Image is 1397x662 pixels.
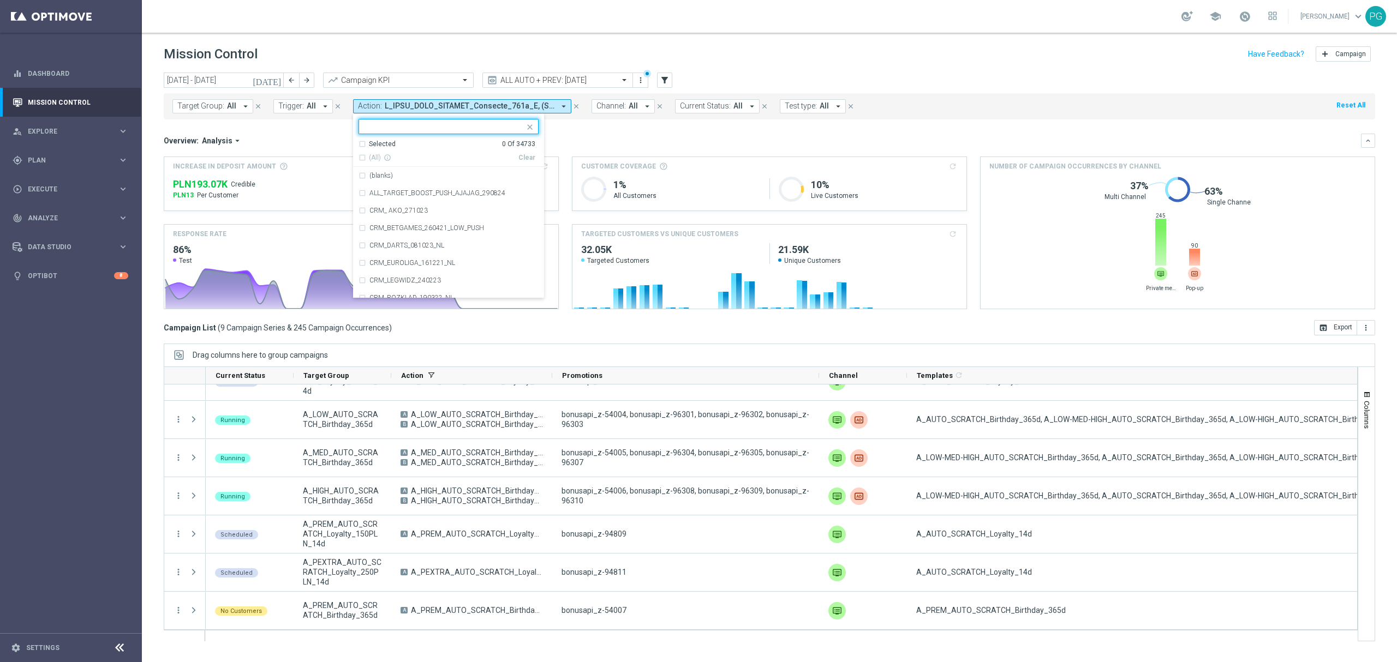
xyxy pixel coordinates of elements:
button: play_circle_outline Execute keyboard_arrow_right [12,185,129,194]
span: Analyze [28,215,118,221]
button: keyboard_arrow_down [1361,134,1375,148]
i: gps_fixed [13,155,22,165]
img: Private message [828,449,846,467]
img: Pop-up [850,411,868,429]
img: Pop-up [850,488,868,505]
span: All [307,101,316,111]
label: CRM_ AKO_271023 [369,207,428,214]
span: Calculate column [953,369,963,381]
i: close [526,123,534,131]
div: CRM_ AKO_271023 [359,202,539,219]
span: Trigger: [278,101,304,111]
div: There are unsaved changes [643,70,651,77]
button: add Campaign [1316,46,1371,62]
span: A [401,411,408,418]
label: CRM_LEGWIDZ_240223 [369,277,441,284]
button: Trigger: All arrow_drop_down [273,99,333,113]
i: filter_alt [660,75,670,85]
span: bonusapi_z-54006, bonusapi_z-96308, bonusapi_z-96309, bonusapi_z-96310 [562,486,810,505]
input: Have Feedback? [1248,50,1304,58]
span: A_MED_AUTO_SCRATCH_Birthday_365d [411,448,543,458]
span: Per Customer [197,191,238,200]
button: more_vert [174,529,183,539]
span: A_LOW_AUTO_SCRATCH_Birthday_365d_B [411,419,543,429]
span: 37% [1130,179,1149,192]
span: A [401,569,408,575]
i: [DATE] [253,75,282,85]
div: Pop-up [1188,267,1201,280]
span: A [401,488,408,494]
span: bonusapi_z-54005, bonusapi_z-96304, bonusapi_z-96305, bonusapi_z-96307 [562,448,810,467]
span: Pop-up [1180,285,1210,292]
h4: Response Rate [173,229,226,239]
h4: TARGETED CUSTOMERS VS UNIQUE CUSTOMERS [581,229,738,239]
span: A_AUTO_SCRATCH_Birthday_365d, A_LOW-MED-HIGH_AUTO_SCRATCH_Birthday_365d, A_LOW-HIGH_AUTO_SCRATCH_... [916,414,1393,424]
div: equalizer Dashboard [12,69,129,78]
span: A_LOW_AUTO_SCRATCH_Birthday_365d_A [411,410,543,419]
i: arrow_forward [303,76,311,84]
span: bonusapi_z-54007 [562,605,626,615]
button: Analysis arrow_drop_down [199,136,246,146]
multiple-options-button: Export to CSV [1314,323,1375,332]
span: PLN13 [173,191,194,200]
i: equalizer [13,69,22,79]
img: Private message [828,411,846,429]
div: (blanks) [359,167,539,184]
span: Target Group: [177,101,224,111]
span: Single Channel [1207,198,1252,207]
span: Private message [1146,285,1176,292]
div: Dashboard [13,59,128,88]
colored-tag: Running [215,491,250,501]
button: close [760,100,769,112]
button: Reset All [1335,99,1366,111]
div: Press SPACE to select this row. [164,439,206,477]
span: 63% [1204,185,1223,198]
i: play_circle_outline [13,184,22,194]
div: Press SPACE to select this row. [164,401,206,439]
div: Private message [828,526,846,543]
span: PLN193,069 [173,178,228,191]
span: A_PREM_AUTO_SCRATCH_Birthday_365d [303,600,382,620]
div: Data Studio [13,242,118,252]
div: Selected [369,140,396,149]
span: A_LOW-MED-HIGH_AUTO_SCRATCH_Birthday_365d, A_AUTO_SCRATCH_Birthday_365d, A_LOW-HIGH_AUTO_SCRATCH_... [916,491,1393,501]
span: All [629,101,638,111]
span: A_MED_AUTO_SCRATCH_Birthday_365d_B [411,458,543,467]
button: close [571,100,581,112]
img: Pop-up [850,449,868,467]
span: Drag columns here to group campaigns [193,351,328,359]
div: Private message [1154,267,1167,280]
span: A_HIGH_AUTO_SCRATCH_Birthday_365d_B [411,496,543,505]
i: arrow_drop_down [833,101,843,111]
i: keyboard_arrow_down [1364,137,1372,145]
span: Data Studio [28,244,118,250]
span: Running [220,455,245,462]
span: Execute [28,186,118,192]
div: 0 Of 34733 [502,140,535,149]
button: arrow_back [284,73,299,88]
span: Plan [28,157,118,164]
i: keyboard_arrow_right [118,213,128,223]
span: bonusapi_z-54004, bonusapi_z-96301, bonusapi_z-96302, bonusapi_z-96303 [562,410,810,429]
i: close [761,103,768,110]
div: Optibot [13,261,128,290]
button: close [846,100,856,112]
i: arrow_drop_down [241,101,250,111]
span: ( [218,323,220,333]
label: CRM_ROZKLAD_190322_NL [369,294,453,301]
div: CRM_LEGWIDZ_240223 [359,272,539,289]
span: Targeted Customers [581,256,761,265]
i: more_vert [174,453,183,462]
span: A [401,449,408,456]
span: A_AUTO_SCRATCH_Loyalty_14d [916,567,1032,577]
div: Mission Control [12,98,129,107]
a: Optibot [28,261,114,290]
i: arrow_drop_down [232,136,242,146]
i: track_changes [13,213,22,223]
button: lightbulb Optibot 8 [12,272,129,280]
